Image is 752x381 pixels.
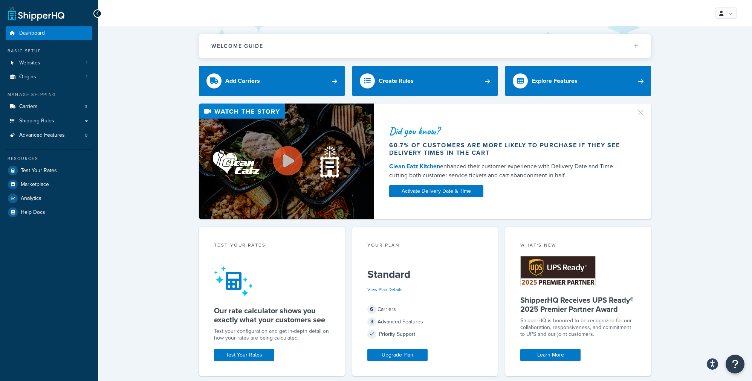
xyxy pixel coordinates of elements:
[520,349,581,361] a: Learn More
[19,118,54,124] span: Shipping Rules
[389,162,627,180] div: enhanced their customer experience with Delivery Date and Time — cutting both customer service ti...
[85,104,87,110] span: 3
[6,70,92,84] a: Origins1
[505,66,651,96] a: Explore Features
[6,206,92,219] a: Help Docs
[367,268,483,280] h5: Standard
[367,286,402,293] a: View Plan Details
[6,100,92,114] a: Carriers3
[6,128,92,142] a: Advanced Features0
[389,142,627,157] div: 60.7% of customers are more likely to purchase if they see delivery times in the cart
[214,328,330,341] div: Test your configuration and get in-depth detail on how your rates are being calculated.
[389,162,440,171] a: Clean Eatz Kitchen
[225,76,260,86] div: Add Carriers
[6,70,92,84] li: Origins
[6,192,92,205] a: Analytics
[85,132,87,139] span: 0
[19,104,38,110] span: Carriers
[19,132,65,139] span: Advanced Features
[6,114,92,128] a: Shipping Rules
[6,178,92,191] a: Marketplace
[199,66,345,96] a: Add Carriers
[6,155,92,162] div: Resources
[389,126,627,136] div: Did you know?
[532,76,578,86] div: Explore Features
[19,74,36,80] span: Origins
[86,74,87,80] span: 1
[6,91,92,98] div: Manage Shipping
[6,100,92,114] li: Carriers
[726,355,744,373] button: Open Resource Center
[19,30,45,37] span: Dashboard
[86,60,87,66] span: 1
[211,43,263,49] h2: Welcome Guide
[6,128,92,142] li: Advanced Features
[6,26,92,40] a: Dashboard
[352,66,498,96] a: Create Rules
[214,242,330,250] div: Test your rates
[520,242,636,250] div: What's New
[199,104,374,219] img: Video thumbnail
[520,296,636,314] h5: ShipperHQ Receives UPS Ready® 2025 Premier Partner Award
[19,60,40,66] span: Websites
[367,304,483,315] div: Carriers
[199,34,651,58] button: Welcome Guide
[21,168,57,174] span: Test Your Rates
[367,242,483,250] div: Your Plan
[21,181,49,188] span: Marketplace
[520,317,636,338] p: ShipperHQ is honored to be recognized for our collaboration, responsiveness, and commitment to UP...
[214,349,274,361] a: Test Your Rates
[367,305,376,314] span: 6
[21,195,41,202] span: Analytics
[6,164,92,177] a: Test Your Rates
[367,317,376,326] span: 3
[6,48,92,54] div: Basic Setup
[21,209,45,216] span: Help Docs
[6,56,92,70] a: Websites1
[367,329,483,340] div: Priority Support
[367,317,483,327] div: Advanced Features
[214,306,330,324] h5: Our rate calculator shows you exactly what your customers see
[367,349,428,361] a: Upgrade Plan
[6,56,92,70] li: Websites
[379,76,414,86] div: Create Rules
[389,185,483,197] a: Activate Delivery Date & Time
